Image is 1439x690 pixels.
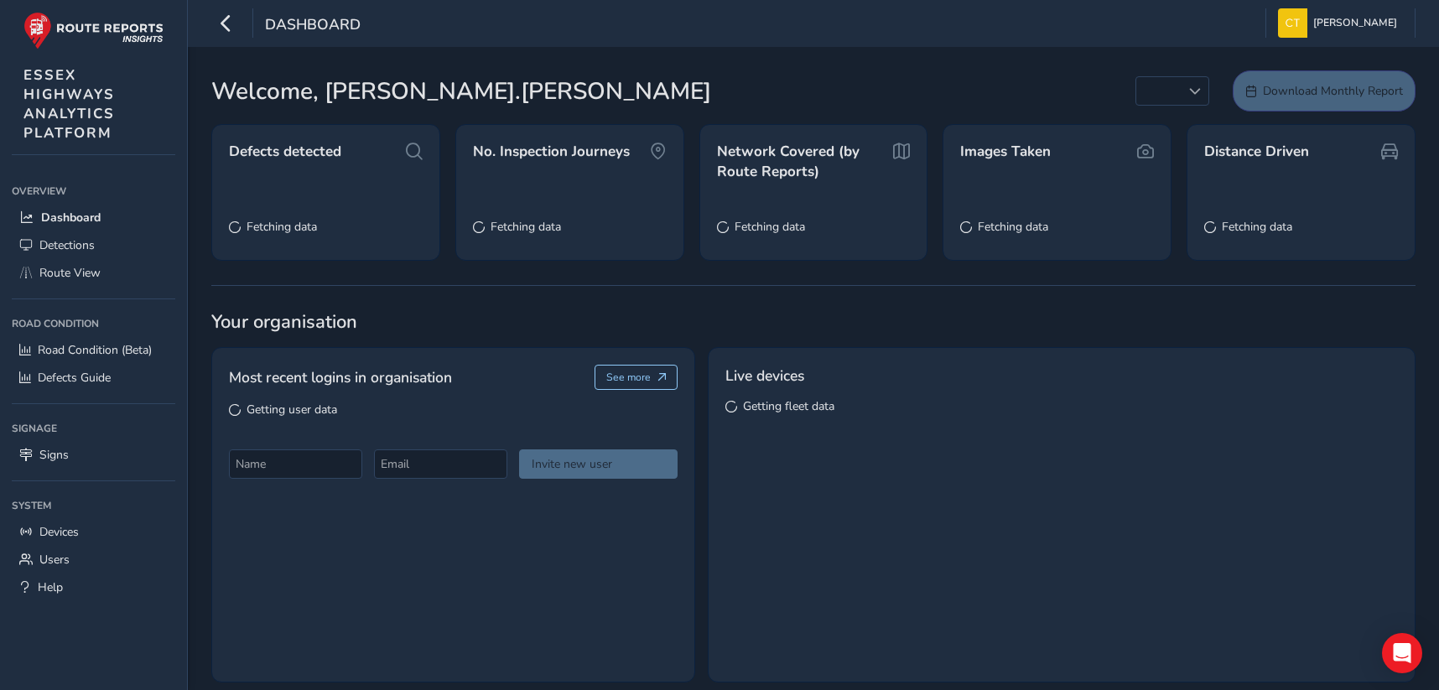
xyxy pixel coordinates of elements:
a: Dashboard [12,204,175,231]
span: Route View [39,265,101,281]
input: Name [229,449,362,479]
span: Road Condition (Beta) [38,342,152,358]
span: Network Covered (by Route Reports) [717,142,891,181]
span: Users [39,552,70,568]
span: [PERSON_NAME] [1313,8,1397,38]
span: Your organisation [211,309,1416,335]
span: Fetching data [978,219,1048,235]
span: Dashboard [265,14,361,38]
a: Road Condition (Beta) [12,336,175,364]
a: Devices [12,518,175,546]
a: Users [12,546,175,573]
a: Signs [12,441,175,469]
span: Fetching data [491,219,561,235]
input: Email [374,449,507,479]
span: Detections [39,237,95,253]
span: Most recent logins in organisation [229,366,452,388]
span: Help [38,579,63,595]
div: Overview [12,179,175,204]
span: Defects Guide [38,370,111,386]
img: diamond-layout [1278,8,1307,38]
img: rr logo [23,12,164,49]
button: See more [595,365,678,390]
button: [PERSON_NAME] [1278,8,1403,38]
span: Fetching data [1222,219,1292,235]
span: Live devices [725,365,804,387]
span: Distance Driven [1204,142,1309,162]
span: No. Inspection Journeys [473,142,630,162]
a: Defects Guide [12,364,175,392]
a: Detections [12,231,175,259]
span: Images Taken [960,142,1051,162]
span: Dashboard [41,210,101,226]
span: Fetching data [735,219,805,235]
span: Welcome, [PERSON_NAME].[PERSON_NAME] [211,74,711,109]
span: Signs [39,447,69,463]
span: ESSEX HIGHWAYS ANALYTICS PLATFORM [23,65,115,143]
span: Defects detected [229,142,341,162]
span: Devices [39,524,79,540]
div: Open Intercom Messenger [1382,633,1422,673]
a: Route View [12,259,175,287]
div: System [12,493,175,518]
span: Getting user data [247,402,337,418]
a: Help [12,573,175,601]
span: Fetching data [247,219,317,235]
div: Road Condition [12,311,175,336]
span: Getting fleet data [743,398,834,414]
div: Signage [12,416,175,441]
span: See more [606,371,651,384]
